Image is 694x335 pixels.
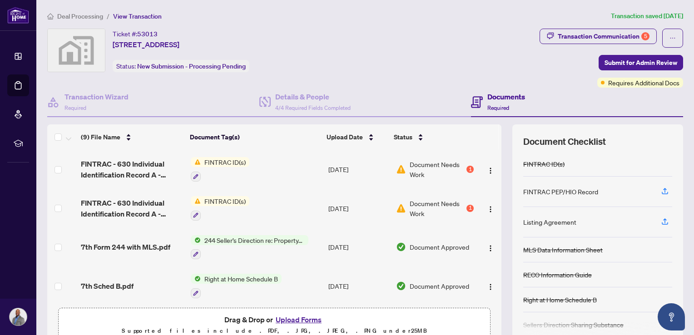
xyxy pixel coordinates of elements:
[64,91,129,102] h4: Transaction Wizard
[410,281,469,291] span: Document Approved
[57,12,103,20] span: Deal Processing
[540,29,657,44] button: Transaction Communication5
[487,283,494,291] img: Logo
[523,320,624,330] div: Sellers Direction Sharing Substance
[523,217,576,227] div: Listing Agreement
[137,30,158,38] span: 53013
[605,55,677,70] span: Submit for Admin Review
[523,245,603,255] div: MLS Data Information Sheet
[325,228,393,267] td: [DATE]
[483,162,498,177] button: Logo
[323,124,391,150] th: Upload Date
[410,198,465,218] span: Document Needs Work
[523,159,565,169] div: FINTRAC ID(s)
[113,60,249,72] div: Status:
[47,13,54,20] span: home
[396,281,406,291] img: Document Status
[48,29,105,72] img: svg%3e
[487,206,494,213] img: Logo
[113,12,162,20] span: View Transaction
[10,308,27,325] img: Profile Icon
[81,132,120,142] span: (9) File Name
[191,196,201,206] img: Status Icon
[81,241,170,252] span: 7th Form 244 with MLS.pdf
[483,240,498,254] button: Logo
[325,266,393,305] td: [DATE]
[396,203,406,213] img: Document Status
[325,150,393,189] td: [DATE]
[77,124,187,150] th: (9) File Name
[523,135,606,148] span: Document Checklist
[466,205,474,212] div: 1
[611,11,683,21] article: Transaction saved [DATE]
[396,164,406,174] img: Document Status
[523,270,592,280] div: RECO Information Guide
[483,279,498,293] button: Logo
[487,245,494,252] img: Logo
[7,7,29,24] img: logo
[186,124,323,150] th: Document Tag(s)
[191,196,249,221] button: Status IconFINTRAC ID(s)
[201,274,282,284] span: Right at Home Schedule B
[201,157,249,167] span: FINTRAC ID(s)
[641,32,649,40] div: 5
[275,104,351,111] span: 4/4 Required Fields Completed
[487,167,494,174] img: Logo
[325,189,393,228] td: [DATE]
[394,132,412,142] span: Status
[201,235,308,245] span: 244 Seller’s Direction re: Property/Offers
[523,295,597,305] div: Right at Home Schedule B
[599,55,683,70] button: Submit for Admin Review
[191,274,282,298] button: Status IconRight at Home Schedule B
[483,201,498,216] button: Logo
[487,104,509,111] span: Required
[64,104,86,111] span: Required
[608,78,679,88] span: Requires Additional Docs
[558,29,649,44] div: Transaction Communication
[523,187,598,197] div: FINTRAC PEP/HIO Record
[81,281,134,291] span: 7th Sched B.pdf
[396,242,406,252] img: Document Status
[275,91,351,102] h4: Details & People
[191,274,201,284] img: Status Icon
[81,197,183,219] span: FINTRAC - 630 Individual Identification Record A - PropTx-OREA_[DATE] 22_20_12.pdf
[191,235,201,245] img: Status Icon
[390,124,475,150] th: Status
[137,62,246,70] span: New Submission - Processing Pending
[107,11,109,21] li: /
[113,29,158,39] div: Ticket #:
[191,157,201,167] img: Status Icon
[191,235,308,260] button: Status Icon244 Seller’s Direction re: Property/Offers
[81,158,183,180] span: FINTRAC - 630 Individual Identification Record A - PropTx-OREA_[DATE] 23_00_11.pdf
[201,196,249,206] span: FINTRAC ID(s)
[669,35,676,41] span: ellipsis
[113,39,179,50] span: [STREET_ADDRESS]
[327,132,363,142] span: Upload Date
[191,157,249,182] button: Status IconFINTRAC ID(s)
[273,314,324,325] button: Upload Forms
[466,166,474,173] div: 1
[658,303,685,330] button: Open asap
[224,314,324,325] span: Drag & Drop or
[410,242,469,252] span: Document Approved
[487,91,525,102] h4: Documents
[410,159,465,179] span: Document Needs Work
